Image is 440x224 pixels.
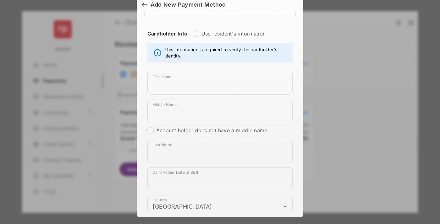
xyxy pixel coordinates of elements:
label: Account holder does not have a middle name [156,127,267,134]
div: payment_method_screening[postal_addresses][country] [147,195,293,218]
div: Add New Payment Method [151,1,226,8]
strong: Cardholder Info [147,30,188,48]
span: This information is required to verify the cardholder's identity. [164,46,289,59]
label: Use resident's information [201,30,266,37]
